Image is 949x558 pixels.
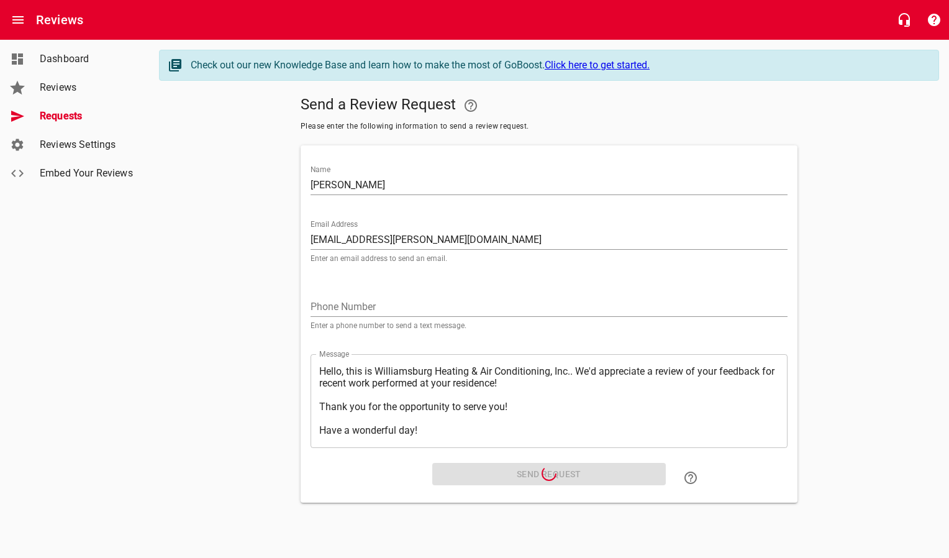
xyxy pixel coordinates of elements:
[889,5,919,35] button: Live Chat
[40,166,134,181] span: Embed Your Reviews
[311,221,358,228] label: Email Address
[545,59,650,71] a: Click here to get started.
[40,80,134,95] span: Reviews
[311,166,330,173] label: Name
[919,5,949,35] button: Support Portal
[301,121,797,133] span: Please enter the following information to send a review request.
[40,137,134,152] span: Reviews Settings
[40,52,134,66] span: Dashboard
[191,58,926,73] div: Check out our new Knowledge Base and learn how to make the most of GoBoost.
[40,109,134,124] span: Requests
[36,10,83,30] h6: Reviews
[456,91,486,121] a: Your Google or Facebook account must be connected to "Send a Review Request"
[676,463,706,493] a: Learn how to "Send a Review Request"
[301,91,797,121] h5: Send a Review Request
[319,365,779,436] textarea: Hello, this is Williamsburg Heating & Air Conditioning, Inc.. We'd appreciate a review of your fe...
[3,5,33,35] button: Open drawer
[311,322,788,329] p: Enter a phone number to send a text message.
[311,255,788,262] p: Enter an email address to send an email.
